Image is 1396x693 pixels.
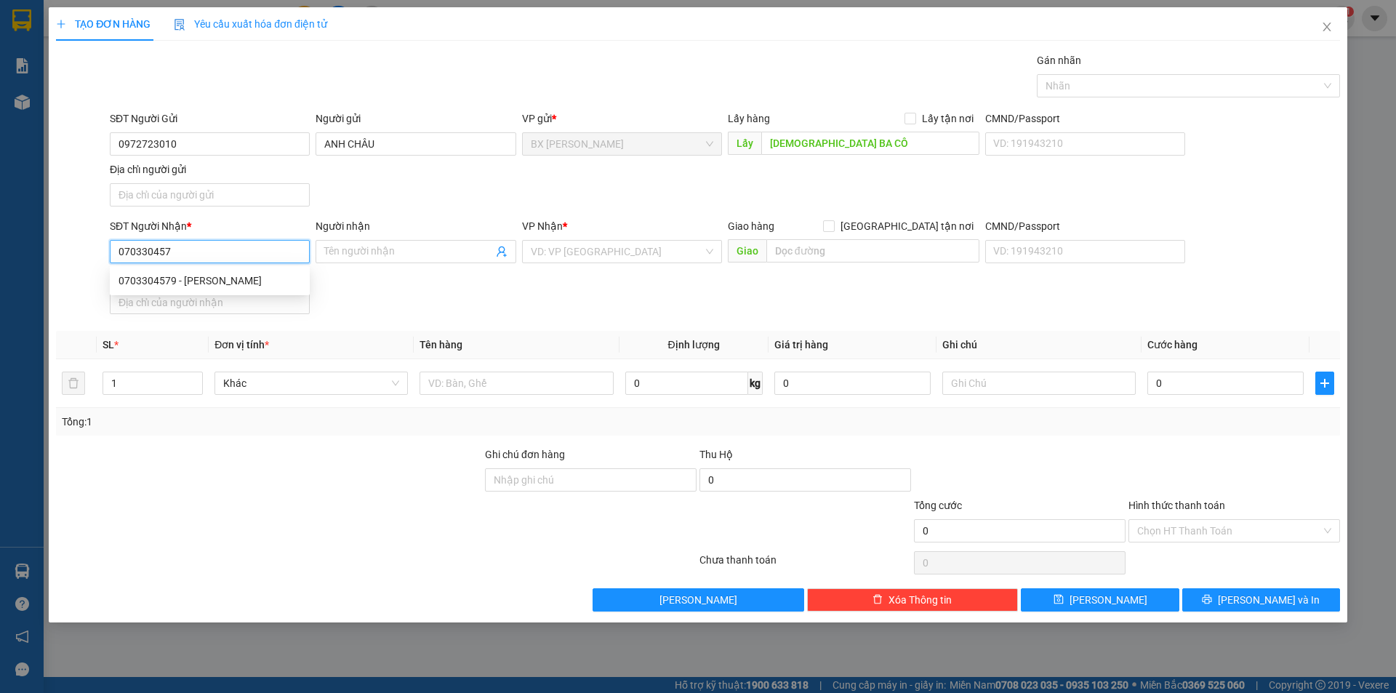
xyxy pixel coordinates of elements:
span: printer [1202,594,1212,606]
span: TẠO ĐƠN HÀNG [56,18,151,30]
label: Hình thức thanh toán [1128,500,1225,511]
span: Lấy hàng [728,113,770,124]
span: SL [103,339,114,350]
div: SĐT Người Nhận [110,218,310,234]
span: Tên hàng [420,339,462,350]
input: Địa chỉ của người gửi [110,183,310,207]
input: Ghi chú đơn hàng [485,468,697,492]
label: Gán nhãn [1037,55,1081,66]
button: plus [1315,372,1334,395]
input: Địa chỉ của người nhận [110,291,310,314]
input: VD: Bàn, Ghế [420,372,613,395]
div: Người nhận [316,218,516,234]
label: Ghi chú đơn hàng [485,449,565,460]
div: 0703304579 - ANH VŨ [110,269,310,292]
div: VP gửi [522,111,722,127]
input: Dọc đường [761,132,979,155]
th: Ghi chú [936,331,1142,359]
span: kg [748,372,763,395]
span: Tổng cước [914,500,962,511]
span: Giao [728,239,766,263]
div: Tổng: 1 [62,414,539,430]
span: close [1321,21,1333,33]
span: Giá trị hàng [774,339,828,350]
button: deleteXóa Thông tin [807,588,1019,612]
span: BX Cao Lãnh [531,133,713,155]
span: Cước hàng [1147,339,1198,350]
span: [PERSON_NAME] và In [1218,592,1320,608]
span: Thu Hộ [699,449,733,460]
input: 0 [774,372,931,395]
span: Khác [223,372,399,394]
span: plus [56,19,66,29]
div: Chưa thanh toán [698,552,912,577]
span: delete [872,594,883,606]
span: plus [1316,377,1333,389]
div: 0703304579 - [PERSON_NAME] [119,273,301,289]
span: Giao hàng [728,220,774,232]
span: Xóa Thông tin [888,592,952,608]
span: save [1054,594,1064,606]
span: Lấy [728,132,761,155]
div: Địa chỉ người gửi [110,161,310,177]
span: Đơn vị tính [214,339,269,350]
span: [GEOGRAPHIC_DATA] tận nơi [835,218,979,234]
img: icon [174,19,185,31]
button: save[PERSON_NAME] [1021,588,1179,612]
span: Định lượng [668,339,720,350]
button: [PERSON_NAME] [593,588,804,612]
button: Close [1307,7,1347,48]
button: printer[PERSON_NAME] và In [1182,588,1340,612]
span: user-add [496,246,508,257]
button: delete [62,372,85,395]
span: VP Nhận [522,220,563,232]
input: Ghi Chú [942,372,1136,395]
div: CMND/Passport [985,218,1185,234]
span: Lấy tận nơi [916,111,979,127]
span: [PERSON_NAME] [659,592,737,608]
div: SĐT Người Gửi [110,111,310,127]
input: Dọc đường [766,239,979,263]
div: CMND/Passport [985,111,1185,127]
span: [PERSON_NAME] [1070,592,1147,608]
div: Người gửi [316,111,516,127]
span: Yêu cầu xuất hóa đơn điện tử [174,18,327,30]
